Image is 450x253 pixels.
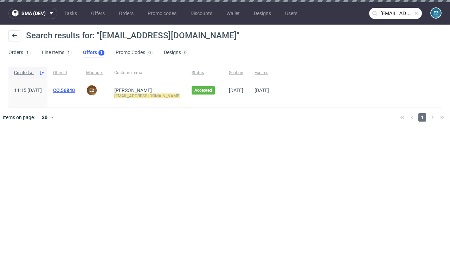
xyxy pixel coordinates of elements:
a: Tasks [60,8,81,19]
span: [DATE] [255,87,269,93]
span: Accepted [194,87,212,93]
span: [DATE] [229,87,243,93]
span: sma (dev) [21,11,46,16]
span: Search results for: "[EMAIL_ADDRESS][DOMAIN_NAME]" [26,31,239,40]
a: Orders1 [8,47,31,58]
div: 1 [26,50,29,55]
figcaption: e2 [431,8,441,18]
a: CO.56840 [53,87,75,93]
a: Users [281,8,302,19]
a: Wallet [222,8,244,19]
a: Line Items1 [42,47,72,58]
div: 30 [38,112,50,122]
button: sma (dev) [8,8,57,19]
div: 1 [100,50,103,55]
span: Manager [86,70,103,76]
mark: [EMAIL_ADDRESS][DOMAIN_NAME] [114,93,180,98]
span: Status [192,70,218,76]
a: [PERSON_NAME] [114,87,152,93]
a: Discounts [186,8,217,19]
div: 0 [184,50,187,55]
figcaption: e2 [87,85,97,95]
span: Customer email [114,70,180,76]
div: 0 [148,50,151,55]
span: Offer ID [53,70,75,76]
span: 11:15 [DATE] [14,87,42,93]
span: 1 [418,113,426,122]
span: Created at [14,70,36,76]
span: Items on page: [3,114,35,121]
a: Offers1 [83,47,104,58]
a: Promo Codes0 [116,47,153,58]
a: Orders [115,8,138,19]
a: Promo codes [143,8,181,19]
span: Expires [255,70,269,76]
div: 1 [67,50,70,55]
a: Designs [250,8,275,19]
span: Sent on [229,70,243,76]
a: Designs0 [164,47,188,58]
a: Offers [87,8,109,19]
